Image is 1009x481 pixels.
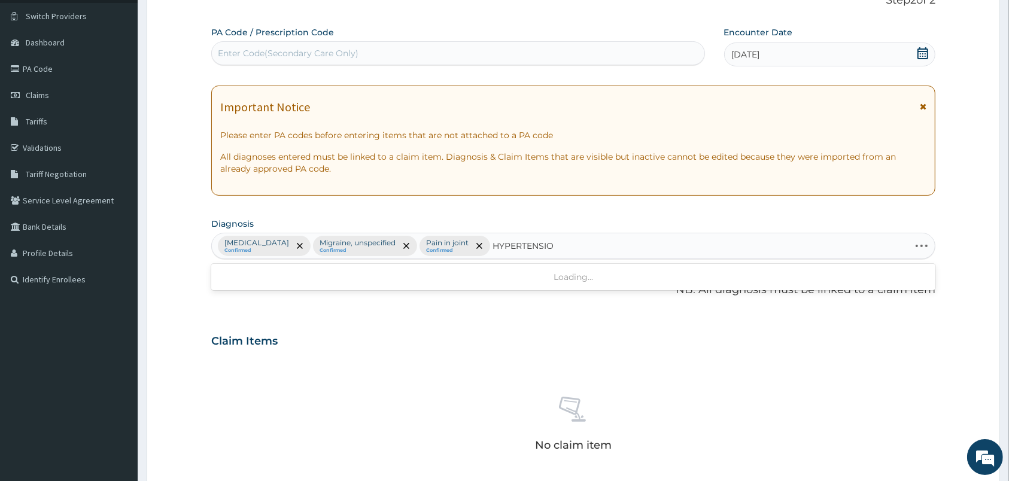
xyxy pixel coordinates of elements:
[26,11,87,22] span: Switch Providers
[211,335,278,348] h3: Claim Items
[26,169,87,179] span: Tariff Negotiation
[218,47,358,59] div: Enter Code(Secondary Care Only)
[401,240,412,251] span: remove selection option
[724,26,793,38] label: Encounter Date
[6,327,228,369] textarea: Type your message and hit 'Enter'
[220,129,926,141] p: Please enter PA codes before entering items that are not attached to a PA code
[211,218,254,230] label: Diagnosis
[220,151,926,175] p: All diagnoses entered must be linked to a claim item. Diagnosis & Claim Items that are visible bu...
[732,48,760,60] span: [DATE]
[320,238,396,248] p: Migraine, unspecified
[535,439,612,451] p: No claim item
[426,238,469,248] p: Pain in joint
[62,67,201,83] div: Chat with us now
[320,248,396,254] small: Confirmed
[426,248,469,254] small: Confirmed
[474,240,485,251] span: remove selection option
[224,238,289,248] p: [MEDICAL_DATA]
[22,60,48,90] img: d_794563401_company_1708531726252_794563401
[211,26,334,38] label: PA Code / Prescription Code
[26,90,49,101] span: Claims
[26,116,47,127] span: Tariffs
[69,151,165,272] span: We're online!
[196,6,225,35] div: Minimize live chat window
[224,248,289,254] small: Confirmed
[294,240,305,251] span: remove selection option
[211,266,935,288] div: Loading...
[26,37,65,48] span: Dashboard
[220,101,310,114] h1: Important Notice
